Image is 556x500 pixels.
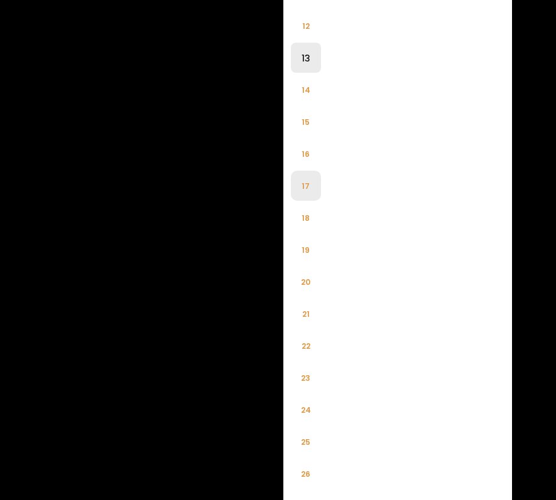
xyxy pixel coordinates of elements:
[291,11,321,41] li: 12
[291,43,321,73] li: 13
[291,203,321,233] li: 18
[291,363,321,393] li: 23
[291,139,321,169] li: 16
[291,235,321,265] li: 19
[291,395,321,425] li: 24
[291,459,321,489] li: 26
[291,171,321,201] li: 17
[291,267,321,297] li: 20
[291,427,321,457] li: 25
[291,331,321,361] li: 22
[291,107,321,137] li: 15
[291,75,321,105] li: 14
[291,299,321,329] li: 21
